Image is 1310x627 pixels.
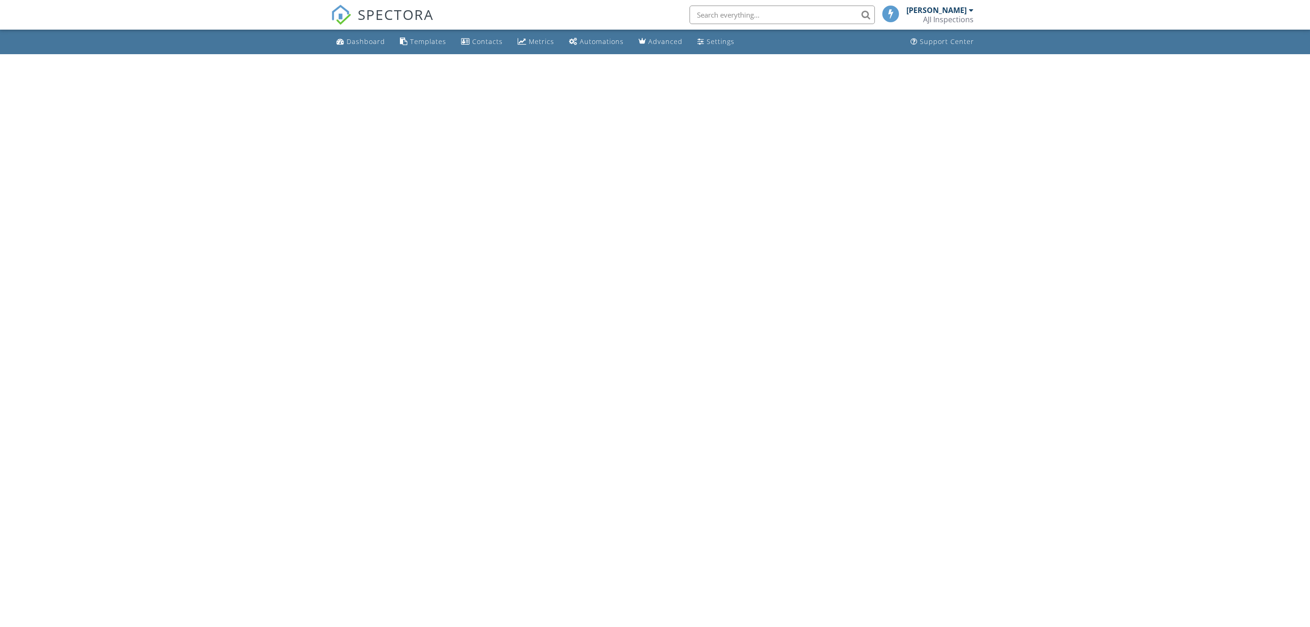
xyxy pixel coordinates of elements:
a: Automations (Basic) [565,33,627,50]
div: Settings [707,37,734,46]
a: Support Center [907,33,978,50]
div: Support Center [920,37,974,46]
div: Automations [580,37,624,46]
a: SPECTORA [331,13,434,32]
a: Metrics [514,33,558,50]
a: Templates [396,33,450,50]
div: Advanced [648,37,683,46]
div: Templates [410,37,446,46]
div: Contacts [472,37,503,46]
a: Advanced [635,33,686,50]
div: AJI Inspections [923,15,974,24]
input: Search everything... [690,6,875,24]
div: Dashboard [347,37,385,46]
a: Dashboard [333,33,389,50]
div: Metrics [529,37,554,46]
span: SPECTORA [358,5,434,24]
a: Contacts [457,33,506,50]
div: [PERSON_NAME] [906,6,967,15]
img: The Best Home Inspection Software - Spectora [331,5,351,25]
a: Settings [694,33,738,50]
